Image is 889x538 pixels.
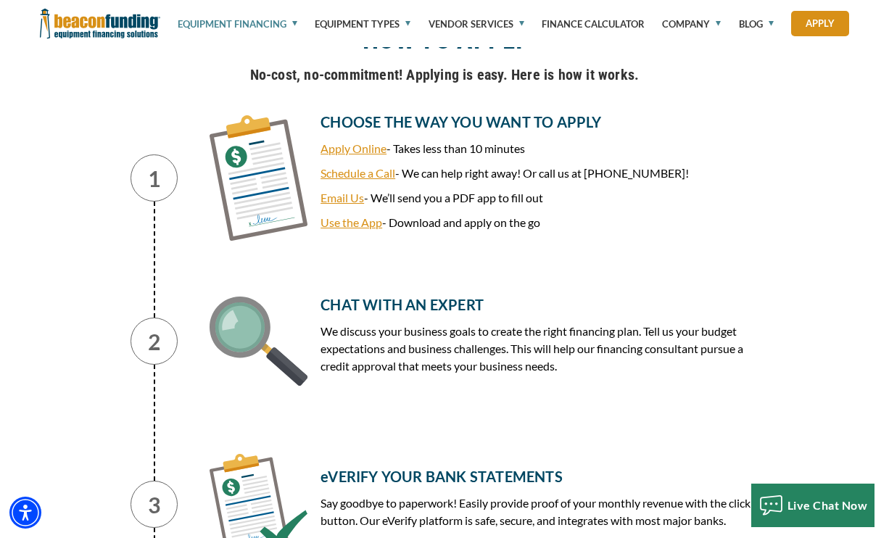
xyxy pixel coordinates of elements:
span: Live Chat Now [787,498,868,512]
span: 1 [148,170,160,187]
a: Apply [791,11,849,36]
p: - Download and apply on the go [321,214,772,231]
p: - Takes less than 10 minutes [321,140,772,157]
p: Say goodbye to paperwork! Easily provide proof of your monthly revenue with the click of a button... [321,494,772,529]
h5: eVERIFY YOUR BANK STATEMENTS [321,465,772,487]
a: Use the App [321,215,382,229]
button: Live Chat Now [751,484,875,527]
span: 2 [148,333,160,350]
h5: CHOOSE THE WAY YOU WANT TO APPLY [321,111,772,133]
h5: No-cost, no-commitment! Applying is easy. Here is how it works. [109,64,780,86]
a: Apply Online - open in a new tab [321,141,386,155]
p: We discuss your business goals to create the right financing plan. Tell us your budget expectatio... [321,323,772,375]
img: step 1 [210,115,307,241]
a: Email Us - open in a new tab [321,191,364,204]
img: step 2 [210,297,307,385]
p: - We can help right away! Or call us at [PHONE_NUMBER]! [321,165,772,182]
span: 3 [148,496,160,513]
p: - We’ll send you a PDF app to fill out [321,189,772,207]
h5: CHAT WITH AN EXPERT [321,294,772,315]
div: Accessibility Menu [9,497,41,529]
a: Schedule a Call - open in a new tab [321,166,395,180]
